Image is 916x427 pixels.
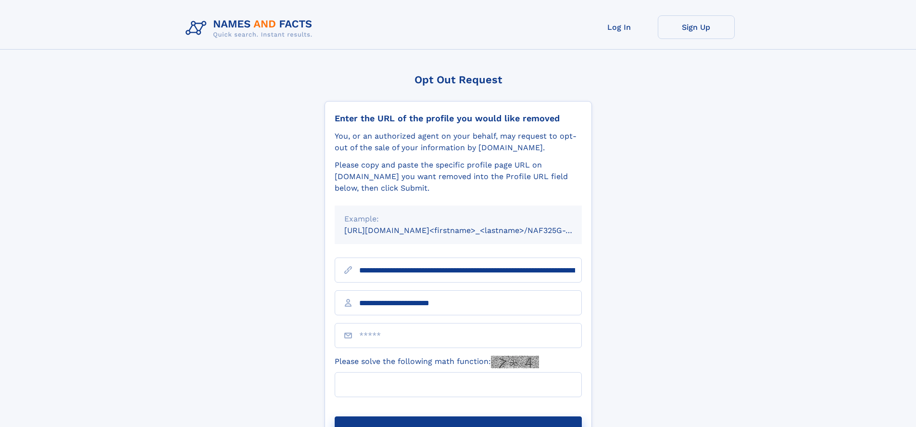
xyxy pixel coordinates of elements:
[658,15,735,39] a: Sign Up
[344,226,600,235] small: [URL][DOMAIN_NAME]<firstname>_<lastname>/NAF325G-xxxxxxxx
[182,15,320,41] img: Logo Names and Facts
[325,74,592,86] div: Opt Out Request
[335,113,582,124] div: Enter the URL of the profile you would like removed
[335,356,539,368] label: Please solve the following math function:
[344,213,572,225] div: Example:
[581,15,658,39] a: Log In
[335,130,582,154] div: You, or an authorized agent on your behalf, may request to opt-out of the sale of your informatio...
[335,159,582,194] div: Please copy and paste the specific profile page URL on [DOMAIN_NAME] you want removed into the Pr...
